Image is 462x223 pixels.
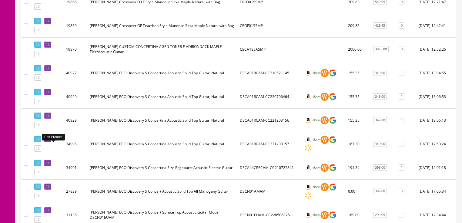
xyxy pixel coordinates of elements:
img: google_shopping [329,164,337,172]
td: 155.35 [346,108,369,132]
a: 3995.00 [373,46,389,52]
img: google_shopping [329,93,337,101]
td: Breedlove ECO Discovery S Concertina Acoustic Solid Top Guitar, Natural [87,85,237,108]
td: DSCA01RCAM-CC221203156 [237,108,302,132]
a: 299.95 [373,212,387,218]
img: walmart [304,191,312,199]
td: Breedlove ECO Discovery S Concertina Acoustic Solid Top Guitar, Natural [87,61,237,85]
img: ebay [312,93,320,101]
a: 0 [399,46,404,52]
img: google_shopping [329,211,337,219]
td: 2023-07-07 12:50:24 [416,132,456,156]
td: DSCA01RCAM-CC210521145 [237,61,302,85]
td: 2025-01-24 13:06:13 [416,108,456,132]
img: google_shopping [329,116,337,124]
img: amazon [304,93,312,101]
td: DSCA44CERCAM-CC210722841 [237,156,302,179]
img: google_shopping [329,136,337,144]
td: DSCA01RCAM-CC221203157 [237,132,302,156]
img: amazon [304,116,312,124]
a: 399.00 [373,164,387,171]
a: 349.00 [373,141,387,147]
img: ebay [312,116,320,124]
img: amazon [304,136,312,144]
td: 34996 [64,132,87,156]
a: 349.00 [373,117,387,123]
a: 1 [399,212,404,218]
img: amazon [304,211,312,219]
a: 3 [399,188,404,194]
a: 1 [399,70,404,76]
a: 349.00 [373,93,387,100]
img: amazon [304,69,312,77]
td: 167.30 [346,132,369,156]
a: 1 [399,117,404,123]
img: reverb [320,93,329,101]
a: 1 [399,141,404,147]
td: Breedlove ECO Discovery S Concertina Acoustic Solid Top Guitar, Natural [87,108,237,132]
td: Breedlove Crossover OF Teardrop Style Mandolin Sitka Maple Natural with Bag [87,14,237,37]
td: 27839 [64,179,87,203]
img: ebay [312,164,320,172]
img: reverb [320,183,329,191]
td: 2025-01-24 13:06:53 [416,85,456,108]
img: reverb [320,116,329,124]
td: Breedlove ECO Discovery S Concertina Acoustic Solid Top Guitar, Natural [87,132,237,156]
a: 429.95 [373,22,387,29]
img: reverb [320,211,329,219]
td: 2019-05-01 12:42:41 [416,14,456,37]
img: ebay [312,69,320,77]
td: 155.35 [346,61,369,85]
a: 0 [399,22,404,29]
td: Breedlove ECO Discovery S Concert Acoustic Solid Top All Mahogany Guitar [87,179,237,203]
a: 1 [399,93,404,100]
img: amazon [304,164,312,172]
td: 209.83 [346,14,369,37]
td: 40929 [64,85,87,108]
td: 2023-07-07 12:01:18 [416,156,456,179]
img: reverb [320,69,329,77]
a: 349.00 [373,70,387,76]
img: ebay [312,136,320,144]
td: DSCN01AMAM [237,179,302,203]
td: DSCA01RCAM-CC220706464 [237,85,302,108]
img: amazon [304,183,312,191]
td: 2025-01-24 13:04:55 [416,61,456,85]
td: 34991 [64,156,87,179]
td: 2000.00 [346,37,369,61]
a: 399.00 [373,188,387,194]
td: 2021-08-26 17:05:34 [416,179,456,203]
td: 40927 [64,61,87,85]
td: CSCA18EASMP [237,37,302,61]
td: CROF01SSMP [237,14,302,37]
td: 19869 [64,14,87,37]
img: google_shopping [329,183,337,191]
td: 19870 [64,37,87,61]
td: BREEDLOVE CUSTOM CONCERTINA AGED TONER E ADIRONDACK MAPLE Elec/Acoustic Guitar [87,37,237,61]
td: 194.34 [346,156,369,179]
a: 1 [399,164,404,171]
img: ebay [312,211,320,219]
div: Edit Product [42,134,65,140]
img: reverb [320,136,329,144]
img: walmart [304,144,312,152]
td: 40928 [64,108,87,132]
img: reverb [320,164,329,172]
td: 155.35 [346,85,369,108]
td: Breedlove ECO Discovery S Concertina Size Edgeburst Acoustic Electric Guitar [87,156,237,179]
td: 2019-05-01 12:52:26 [416,37,456,61]
img: ebay [312,183,320,191]
img: google_shopping [329,69,337,77]
td: 0.00 [346,179,369,203]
